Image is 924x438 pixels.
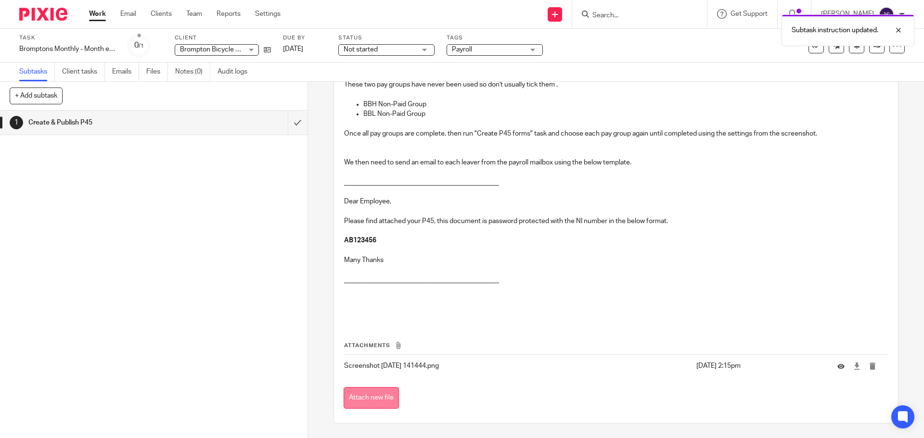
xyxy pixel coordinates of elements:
label: Due by [283,34,326,42]
a: Notes (0) [175,63,210,81]
span: Attachments [344,343,390,348]
a: Email [120,9,136,19]
p: Once all pay groups are complete, then run "Create P45 forms" task and choose each pay group agai... [344,129,887,138]
h1: Create & Publish P45 [28,115,195,130]
p: Subtask instruction updated. [792,25,878,35]
label: Client [175,34,271,42]
div: 1 [10,116,23,129]
a: Team [186,9,202,19]
p: We then need to send an email to each leaver from the payroll mailbox using the below template. [344,158,887,167]
a: Work [89,9,106,19]
div: 0 [134,40,144,51]
span: Payroll [452,46,472,53]
img: Pixie [19,8,67,21]
strong: AB123456 [344,237,376,244]
p: Screenshot [DATE] 141444.png [344,361,691,371]
a: Files [146,63,168,81]
p: ______________________________________________ [344,275,887,285]
p: BBL Non-Paid Group [363,109,887,119]
button: Attach new file [344,387,399,409]
a: Audit logs [218,63,255,81]
p: Please find attached your P45, this document is password protected with the NI number in the belo... [344,216,887,226]
p: Many Thanks [344,255,887,265]
div: Bromptons Monthly - Month end [19,44,115,54]
small: /1 [139,43,144,49]
span: Brompton Bicycle Limited [180,46,258,53]
span: [DATE] [283,46,303,52]
a: Reports [217,9,241,19]
a: Client tasks [62,63,105,81]
button: + Add subtask [10,88,63,104]
p: BBH Non-Paid Group [363,100,887,109]
p: ______________________________________________ [344,177,887,187]
a: Subtasks [19,63,55,81]
a: Clients [151,9,172,19]
a: Emails [112,63,139,81]
a: Settings [255,9,281,19]
span: Not started [344,46,378,53]
p: Dear Employee, [344,197,887,206]
img: svg%3E [879,7,894,22]
label: Status [338,34,435,42]
p: These two pay groups have never been used so don't usually tick them . [344,80,887,89]
label: Task [19,34,115,42]
a: Download [853,361,860,371]
label: Tags [447,34,543,42]
p: [DATE] 2:15pm [696,361,823,371]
